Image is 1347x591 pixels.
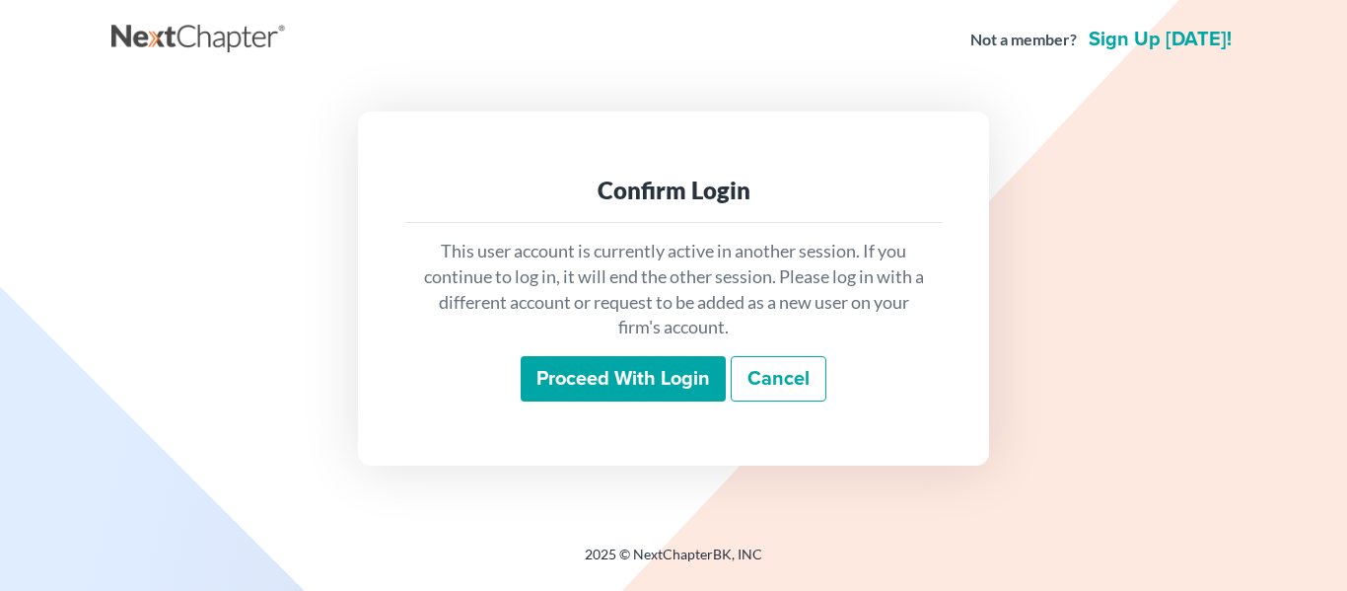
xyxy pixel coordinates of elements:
[731,356,826,402] a: Cancel
[421,175,926,206] div: Confirm Login
[970,29,1077,51] strong: Not a member?
[111,545,1236,580] div: 2025 © NextChapterBK, INC
[521,356,726,402] input: Proceed with login
[1085,30,1236,49] a: Sign up [DATE]!
[421,239,926,340] p: This user account is currently active in another session. If you continue to log in, it will end ...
